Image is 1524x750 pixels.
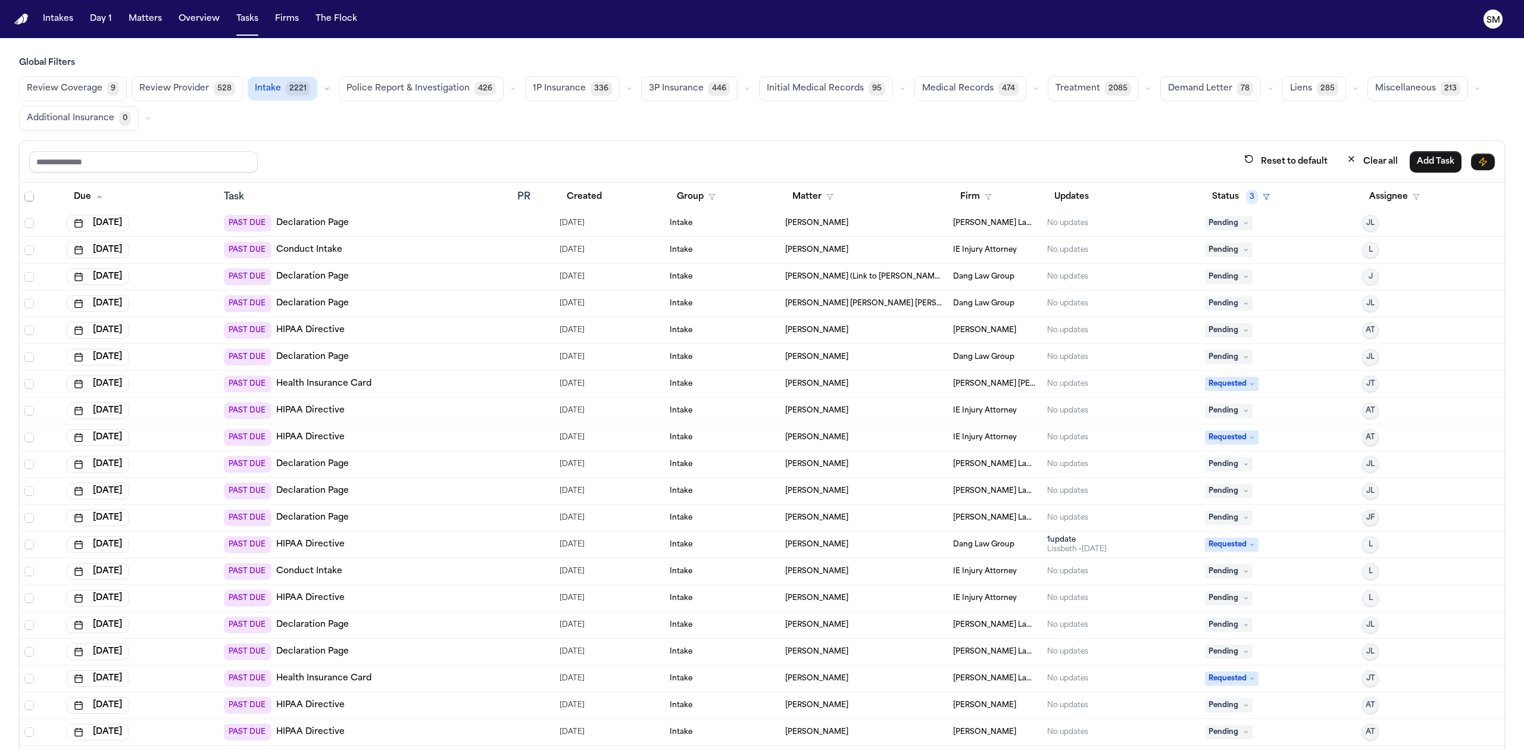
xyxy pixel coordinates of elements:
[953,513,1038,523] span: Morgan Law Group
[1362,186,1427,208] button: Assignee
[1362,349,1379,365] button: JL
[560,268,585,285] span: 8/22/2025, 7:44:05 AM
[1362,563,1379,580] button: L
[1362,242,1379,258] button: L
[1362,510,1379,526] button: JF
[67,242,129,258] button: [DATE]
[1047,379,1088,389] div: No updates
[24,647,34,657] span: Select row
[1362,429,1379,446] button: AT
[649,83,704,95] span: 3P Insurance
[1362,322,1379,339] button: AT
[24,192,34,201] span: Select row
[24,701,34,710] span: Select row
[1362,402,1379,419] button: AT
[67,402,129,419] button: [DATE]
[785,352,848,362] span: Bridget Aleman
[533,83,586,95] span: 1P Insurance
[1410,151,1461,173] button: Add Task
[24,460,34,469] span: Select row
[85,8,117,30] button: Day 1
[224,483,271,499] span: PAST DUE
[67,295,129,312] button: [DATE]
[1366,326,1375,335] span: AT
[1362,590,1379,607] button: L
[953,406,1017,415] span: IE Injury Attorney
[174,8,224,30] button: Overview
[224,590,271,607] span: PAST DUE
[670,272,692,282] span: Intake
[1047,513,1088,523] div: No updates
[670,433,692,442] span: Intake
[276,351,349,363] a: Declaration Page
[785,379,848,389] span: David Lucero
[276,485,349,497] a: Declaration Page
[708,82,730,96] span: 446
[1362,376,1379,392] button: JT
[276,646,349,658] a: Declaration Page
[24,326,34,335] span: Select row
[1366,379,1375,389] span: JT
[1362,295,1379,312] button: JL
[270,8,304,30] a: Firms
[1047,186,1096,208] button: Updates
[1362,268,1379,285] button: J
[67,349,129,365] button: [DATE]
[1367,76,1468,101] button: Miscellaneous213
[276,244,342,256] a: Conduct Intake
[560,376,585,392] span: 7/30/2025, 4:26:53 AM
[1047,218,1088,228] div: No updates
[1237,151,1335,173] button: Reset to default
[953,433,1017,442] span: IE Injury Attorney
[1205,511,1253,525] span: Pending
[339,76,504,101] button: Police Report & Investigation426
[474,82,496,96] span: 426
[24,406,34,415] span: Select row
[67,322,129,339] button: [DATE]
[591,82,612,96] span: 336
[24,486,34,496] span: Select row
[224,429,271,446] span: PAST DUE
[1205,243,1253,257] span: Pending
[1362,536,1379,553] button: L
[67,215,129,232] button: [DATE]
[24,379,34,389] span: Select row
[670,218,692,228] span: Intake
[67,510,129,526] button: [DATE]
[1366,727,1375,737] span: AT
[1366,299,1375,308] span: JL
[1205,270,1253,284] span: Pending
[785,567,848,576] span: Jeffrey Powell
[224,349,271,365] span: PAST DUE
[1047,433,1088,442] div: No updates
[1048,76,1139,101] button: Treatment2085
[1441,82,1460,96] span: 213
[14,14,29,25] img: Finch Logo
[953,540,1014,549] span: Dang Law Group
[214,82,235,96] span: 528
[276,619,349,631] a: Declaration Page
[224,536,271,553] span: PAST DUE
[24,245,34,255] span: Select row
[670,186,723,208] button: Group
[1205,430,1258,445] span: Requested
[67,186,110,208] button: Due
[560,186,609,208] button: Created
[1205,484,1253,498] span: Pending
[1047,272,1088,282] div: No updates
[1369,540,1373,549] span: L
[67,724,129,740] button: [DATE]
[560,483,585,499] span: 8/20/2025, 11:53:40 AM
[869,82,885,96] span: 95
[1205,645,1253,659] span: Pending
[224,242,271,258] span: PAST DUE
[1366,620,1375,630] span: JL
[560,349,585,365] span: 8/18/2025, 7:42:10 AM
[276,565,342,577] a: Conduct Intake
[785,433,848,442] span: Marlyn Maramba
[670,540,692,549] span: Intake
[670,513,692,523] span: Intake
